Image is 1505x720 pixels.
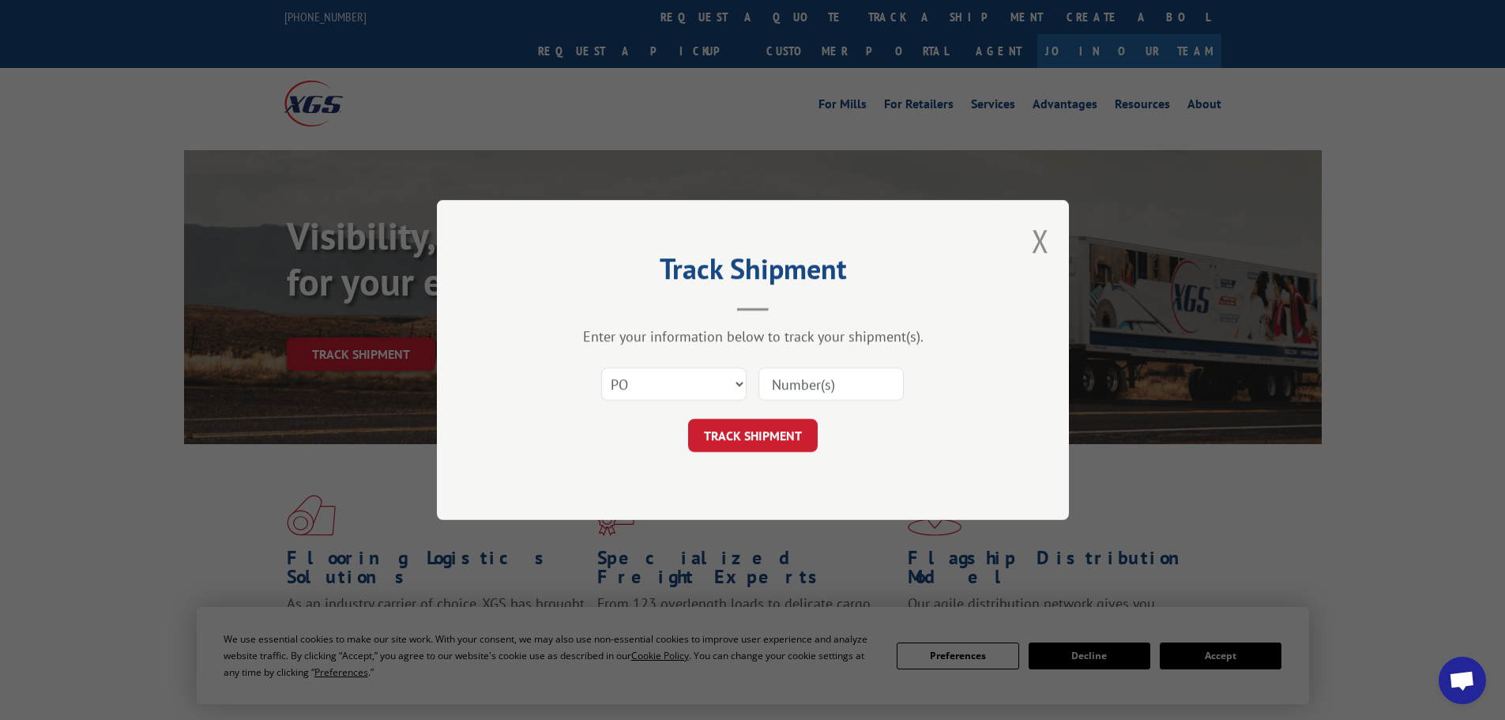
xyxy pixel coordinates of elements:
div: Open chat [1439,657,1486,704]
input: Number(s) [758,368,904,401]
div: Enter your information below to track your shipment(s). [516,327,990,345]
button: Close modal [1032,220,1049,262]
button: TRACK SHIPMENT [688,419,818,452]
h2: Track Shipment [516,258,990,288]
